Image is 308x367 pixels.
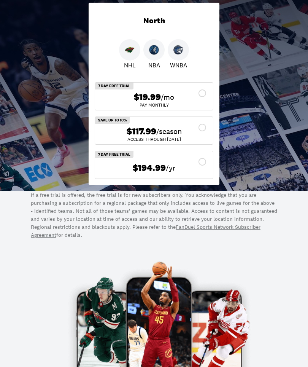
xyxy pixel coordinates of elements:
p: If a free trial is offered, the free trial is for new subscribers only. You acknowledge that you ... [31,191,277,239]
p: NHL [124,61,136,70]
span: $19.99 [134,92,161,103]
div: Pay Monthly [101,103,207,108]
span: $117.99 [127,126,156,137]
div: 7 Day Free Trial [95,83,133,90]
img: Lynx [173,45,183,55]
span: /yr [166,163,176,174]
img: Wild [125,45,135,55]
p: NBA [148,61,160,70]
span: /mo [161,92,174,103]
span: /season [156,126,182,137]
div: 7 Day Free Trial [95,152,133,158]
p: WNBA [170,61,187,70]
div: ACCESS THROUGH [DATE] [101,137,207,142]
span: $194.99 [133,163,166,174]
div: North [89,3,219,40]
div: Save Up To 10% [95,117,130,124]
img: Timberwolves [149,45,159,55]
